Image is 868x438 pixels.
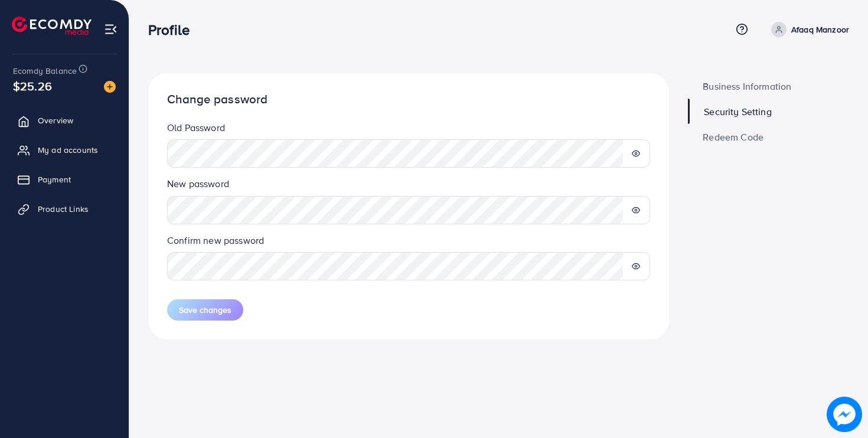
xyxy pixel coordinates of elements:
span: Product Links [38,203,89,215]
a: My ad accounts [9,138,120,162]
span: Business Information [703,81,791,91]
img: image [104,81,116,93]
span: Payment [38,174,71,185]
span: Security Setting [704,107,772,116]
h1: Change password [167,92,650,107]
h3: Profile [148,21,199,38]
img: image [827,397,862,432]
img: logo [12,17,92,35]
button: Save changes [167,299,243,321]
span: My ad accounts [38,144,98,156]
span: Save changes [179,304,231,316]
a: Overview [9,109,120,132]
span: Ecomdy Balance [13,65,77,77]
legend: New password [167,177,650,195]
legend: Confirm new password [167,234,650,252]
a: Payment [9,168,120,191]
img: menu [104,22,118,36]
legend: Old Password [167,121,650,139]
a: Afaaq Manzoor [766,22,849,37]
p: Afaaq Manzoor [791,22,849,37]
span: Redeem Code [703,132,763,142]
span: $25.26 [13,77,52,94]
a: Product Links [9,197,120,221]
span: Overview [38,115,73,126]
